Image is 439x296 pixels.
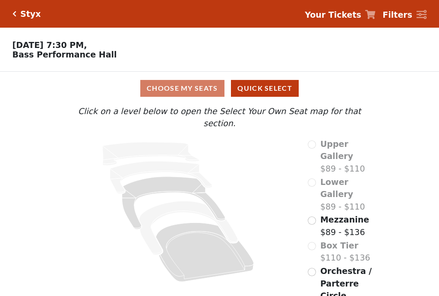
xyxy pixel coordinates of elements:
a: Your Tickets [305,9,376,21]
label: $89 - $136 [320,213,369,238]
span: Lower Gallery [320,177,353,199]
h5: Styx [20,9,41,19]
a: Click here to go back to filters [13,11,16,17]
path: Upper Gallery - Seats Available: 0 [103,142,199,166]
path: Orchestra / Parterre Circle - Seats Available: 54 [156,223,254,282]
strong: Filters [382,10,412,19]
strong: Your Tickets [305,10,361,19]
label: $89 - $110 [320,176,378,213]
span: Mezzanine [320,215,369,224]
span: Box Tier [320,241,358,250]
label: $89 - $110 [320,138,378,175]
button: Quick Select [231,80,299,97]
p: Click on a level below to open the Select Your Own Seat map for that section. [61,105,378,130]
label: $110 - $136 [320,239,370,264]
path: Lower Gallery - Seats Available: 0 [110,161,212,194]
a: Filters [382,9,426,21]
span: Upper Gallery [320,139,353,161]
